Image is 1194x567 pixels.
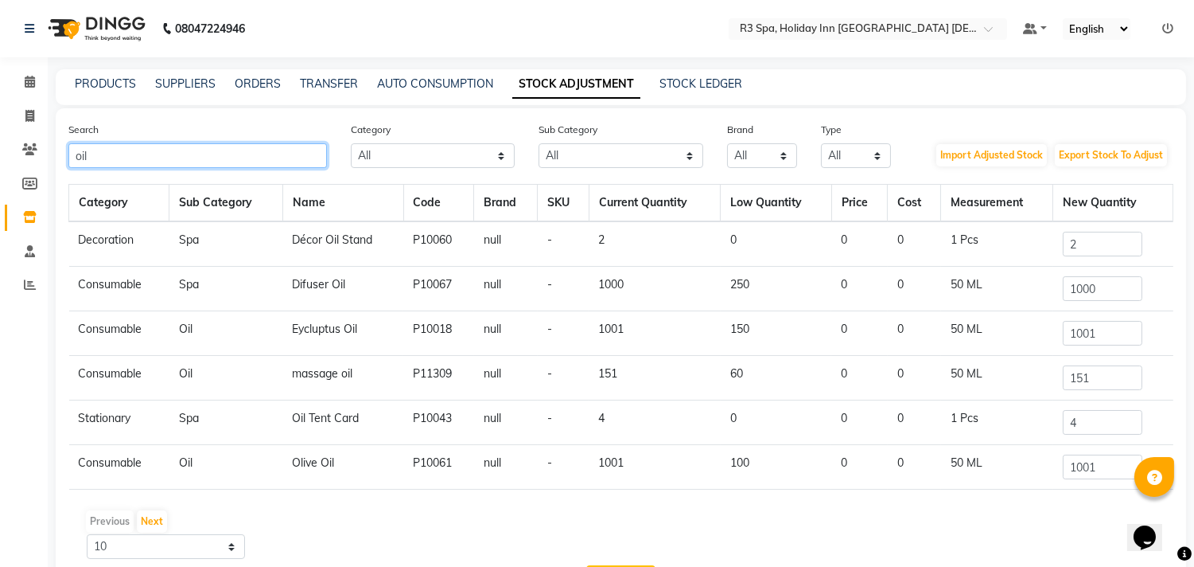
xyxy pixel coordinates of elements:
label: Brand [727,123,753,137]
th: Code [403,185,474,222]
td: Consumable [69,267,169,311]
td: 1000 [589,267,720,311]
td: null [474,267,538,311]
td: 1001 [589,311,720,356]
td: 1 Pcs [941,401,1053,445]
input: Search Product [68,143,327,168]
td: 0 [831,401,887,445]
td: P10060 [403,221,474,267]
td: 50 ML [941,267,1053,311]
label: Category [351,123,391,137]
td: 150 [721,311,832,356]
td: 0 [888,445,941,490]
img: logo [41,6,150,51]
td: 250 [721,267,832,311]
a: STOCK LEDGER [659,76,742,91]
td: 0 [888,401,941,445]
th: Cost [888,185,941,222]
td: P10061 [403,445,474,490]
td: null [474,221,538,267]
td: 50 ML [941,445,1053,490]
td: 0 [831,311,887,356]
td: 0 [831,221,887,267]
th: New Quantity [1053,185,1173,222]
td: Spa [169,401,282,445]
td: Eycluptus Oil [282,311,403,356]
a: AUTO CONSUMPTION [377,76,493,91]
a: SUPPLIERS [155,76,216,91]
td: - [538,267,589,311]
td: - [538,401,589,445]
a: ORDERS [235,76,281,91]
label: Type [821,123,842,137]
th: SKU [538,185,589,222]
th: Low Quantity [721,185,832,222]
td: P11309 [403,356,474,401]
td: null [474,445,538,490]
td: 50 ML [941,356,1053,401]
th: Category [69,185,169,222]
td: P10043 [403,401,474,445]
th: Name [282,185,403,222]
a: PRODUCTS [75,76,136,91]
a: TRANSFER [300,76,358,91]
td: - [538,445,589,490]
iframe: chat widget [1127,503,1178,551]
td: 50 ML [941,311,1053,356]
b: 08047224946 [175,6,245,51]
td: P10067 [403,267,474,311]
td: null [474,401,538,445]
td: Decoration [69,221,169,267]
button: Import Adjusted Stock [936,144,1047,166]
td: 0 [888,356,941,401]
td: 0 [831,356,887,401]
th: Brand [474,185,538,222]
td: Consumable [69,445,169,490]
td: 0 [831,445,887,490]
td: massage oil [282,356,403,401]
td: 60 [721,356,832,401]
td: Spa [169,267,282,311]
td: - [538,221,589,267]
td: Oil Tent Card [282,401,403,445]
td: Oil [169,311,282,356]
td: - [538,311,589,356]
td: Consumable [69,311,169,356]
td: P10018 [403,311,474,356]
label: Sub Category [539,123,597,137]
td: null [474,311,538,356]
td: 100 [721,445,832,490]
td: 2 [589,221,720,267]
td: 0 [888,311,941,356]
td: 0 [888,221,941,267]
td: 1 Pcs [941,221,1053,267]
td: Difuser Oil [282,267,403,311]
td: Stationary [69,401,169,445]
td: Olive Oil [282,445,403,490]
td: 0 [831,267,887,311]
label: Search [68,123,99,137]
th: Measurement [941,185,1053,222]
td: - [538,356,589,401]
td: Consumable [69,356,169,401]
td: 0 [888,267,941,311]
td: Oil [169,356,282,401]
td: Oil [169,445,282,490]
a: STOCK ADJUSTMENT [512,70,640,99]
td: 1001 [589,445,720,490]
td: 151 [589,356,720,401]
th: Sub Category [169,185,282,222]
th: Price [831,185,887,222]
td: 0 [721,401,832,445]
td: null [474,356,538,401]
th: Current Quantity [589,185,720,222]
button: Next [137,510,167,533]
td: 0 [721,221,832,267]
td: Décor Oil Stand [282,221,403,267]
td: Spa [169,221,282,267]
button: Export Stock To Adjust [1055,144,1167,166]
td: 4 [589,401,720,445]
